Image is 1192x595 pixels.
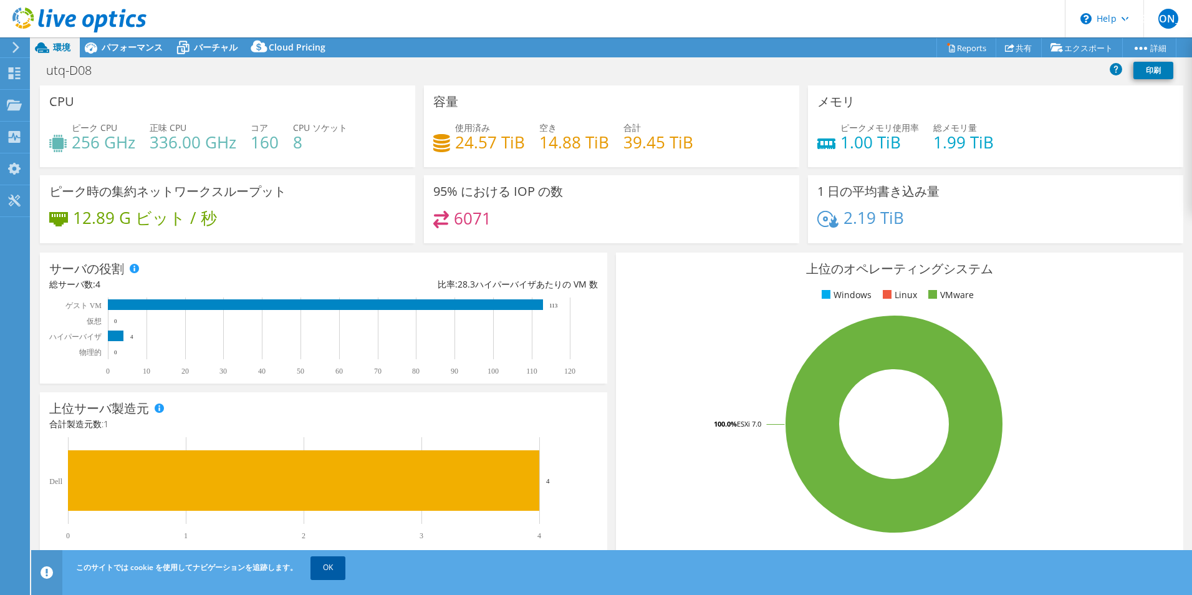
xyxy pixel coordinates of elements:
h3: 95% における IOP の数 [433,185,563,198]
li: VMware [925,288,974,302]
h3: サーバの役割 [49,262,124,276]
text: 3 [420,531,423,540]
a: OK [310,556,345,579]
text: ゲスト VM [65,301,102,310]
h4: 256 GHz [72,135,135,149]
text: 113 [549,302,558,309]
h4: 14.88 TiB [539,135,609,149]
h3: 1 日の平均書き込み量 [817,185,940,198]
span: 1 [103,418,108,430]
svg: \n [1080,13,1092,24]
text: 50 [297,367,304,375]
div: 総サーバ数: [49,278,324,291]
text: 90 [451,367,458,375]
li: Linux [880,288,917,302]
h4: 39.45 TiB [623,135,693,149]
tspan: 100.0% [714,419,737,428]
a: 詳細 [1122,38,1176,57]
span: ピークメモリ使用率 [840,122,919,133]
span: コア [251,122,268,133]
h4: 336.00 GHz [150,135,236,149]
h3: 容量 [433,95,458,109]
text: 40 [258,367,266,375]
a: 共有 [996,38,1042,57]
text: 0 [106,367,110,375]
a: エクスポート [1041,38,1123,57]
span: 正味 CPU [150,122,186,133]
text: 仮想 [86,317,102,326]
span: 使用済み [455,122,490,133]
text: 10 [143,367,150,375]
text: ハイパーバイザ [49,332,102,341]
div: 比率: ハイパーバイザあたりの VM 数 [324,278,598,291]
span: CPU ソケット [293,122,347,133]
h4: 1.00 TiB [840,135,919,149]
h4: 合計製造元数: [49,417,598,431]
span: ピーク CPU [72,122,117,133]
span: 空き [539,122,557,133]
text: 4 [537,531,541,540]
text: 30 [219,367,227,375]
span: バーチャル [194,41,238,53]
h3: 上位サーバ製造元 [49,402,149,415]
span: パフォーマンス [102,41,163,53]
h3: ピーク時の集約ネットワークスループット [49,185,286,198]
h4: 1.99 TiB [933,135,994,149]
text: 80 [412,367,420,375]
h4: 2.19 TiB [844,211,904,225]
span: 28.3 [458,278,475,290]
a: 印刷 [1133,62,1173,79]
span: 合計 [623,122,641,133]
span: このサイトでは cookie を使用してナビゲーションを追跡します。 [76,562,297,573]
li: Windows [819,288,872,302]
text: 0 [66,531,70,540]
h4: 160 [251,135,279,149]
text: Dell [49,477,62,486]
h4: 12.89 G ビット / 秒 [73,211,217,225]
h4: 8 [293,135,347,149]
span: 4 [95,278,100,290]
text: 60 [335,367,343,375]
tspan: ESXi 7.0 [737,419,761,428]
text: 1 [184,531,188,540]
text: 110 [526,367,537,375]
text: 20 [181,367,189,375]
text: 物理的 [79,348,102,357]
span: 環境 [53,41,70,53]
text: 4 [130,334,133,340]
h4: 6071 [454,211,491,225]
text: 2 [302,531,305,540]
text: 100 [488,367,499,375]
h3: 上位のオペレーティングシステム [625,262,1174,276]
text: 120 [564,367,575,375]
h3: メモリ [817,95,855,109]
span: T([PERSON_NAME] [1158,9,1178,29]
span: 総メモリ量 [933,122,977,133]
text: 70 [374,367,382,375]
span: Cloud Pricing [269,41,325,53]
a: Reports [936,38,996,57]
text: 0 [114,318,117,324]
h1: utq-D08 [41,64,111,77]
h3: CPU [49,95,74,109]
text: 0 [114,349,117,356]
h4: 24.57 TiB [455,135,525,149]
text: 4 [546,477,550,485]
